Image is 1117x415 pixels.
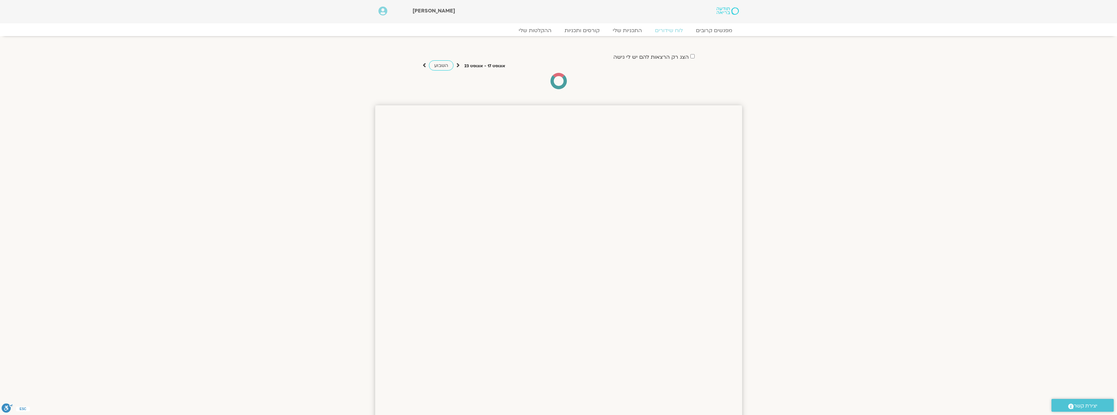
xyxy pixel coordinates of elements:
a: התכניות שלי [606,27,648,34]
a: מפגשים קרובים [689,27,739,34]
label: הצג רק הרצאות להם יש לי גישה [613,54,689,60]
a: ההקלטות שלי [512,27,558,34]
span: [PERSON_NAME] [413,7,455,14]
nav: Menu [378,27,739,34]
a: השבוע [429,60,453,71]
span: יצירת קשר [1074,402,1097,410]
a: קורסים ותכניות [558,27,606,34]
a: יצירת קשר [1051,399,1114,412]
p: אוגוסט 17 - אוגוסט 23 [464,63,505,70]
span: השבוע [434,62,448,69]
a: לוח שידורים [648,27,689,34]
